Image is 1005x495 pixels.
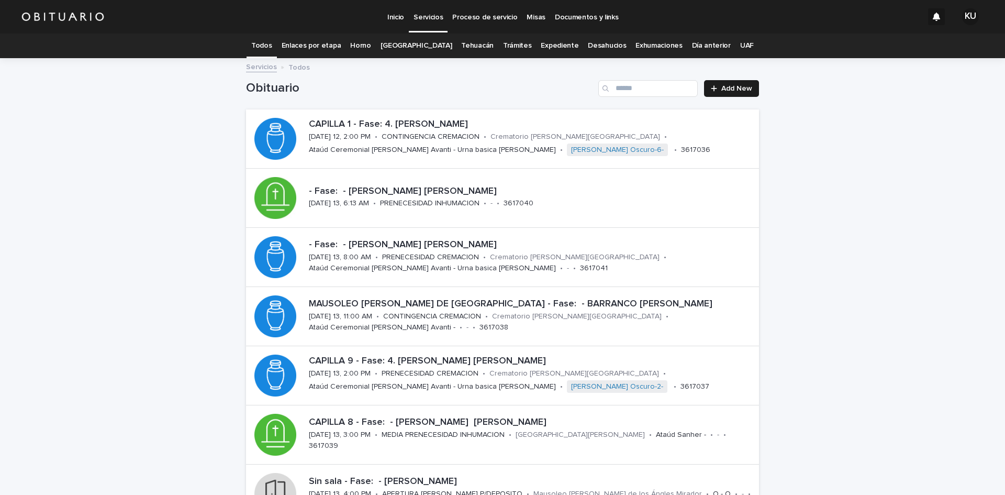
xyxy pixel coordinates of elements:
[484,133,486,141] p: •
[309,199,369,208] p: [DATE] 13, 6:13 AM
[246,228,759,287] a: - Fase: - [PERSON_NAME] [PERSON_NAME][DATE] 13, 8:00 AM•PRENECESIDAD CREMACION•Crematorio [PERSON...
[309,476,755,488] p: Sin sala - Fase: - [PERSON_NAME]
[598,80,698,97] input: Search
[382,133,479,141] p: CONTINGENCIA CREMACION
[497,199,499,208] p: •
[485,312,488,321] p: •
[710,431,713,439] p: •
[740,34,754,58] a: UAF
[483,369,485,378] p: •
[382,431,505,439] p: MEDIA PRENECESIDAD INHUMACION
[309,382,556,391] p: Ataúd Ceremonial [PERSON_NAME] Avanti - Urna basica [PERSON_NAME]
[246,60,277,72] a: Servicios
[666,312,668,321] p: •
[717,431,719,439] p: -
[246,109,759,169] a: CAPILLA 1 - Fase: 4. [PERSON_NAME][DATE] 12, 2:00 PM•CONTINGENCIA CREMACION•Crematorio [PERSON_NA...
[580,264,608,273] p: 3617041
[380,199,479,208] p: PRENECESIDAD INHUMACION
[350,34,371,58] a: Horno
[246,405,759,465] a: CAPILLA 8 - Fase: - [PERSON_NAME] [PERSON_NAME][DATE] 13, 3:00 PM•MEDIA PRENECESIDAD INHUMACION•[...
[309,146,556,155] p: Ataúd Ceremonial [PERSON_NAME] Avanti - Urna basica [PERSON_NAME]
[649,431,652,439] p: •
[635,34,682,58] a: Exhumaciones
[246,287,759,346] a: MAUSOLEO [PERSON_NAME] DE [GEOGRAPHIC_DATA] - Fase: - BARRANCO [PERSON_NAME][DATE] 13, 11:00 AM•C...
[309,253,371,262] p: [DATE] 13, 8:00 AM
[571,382,663,391] a: [PERSON_NAME] Oscuro-2-
[373,199,376,208] p: •
[375,369,377,378] p: •
[309,299,755,310] p: MAUSOLEO [PERSON_NAME] DE [GEOGRAPHIC_DATA] - Fase: - BARRANCO [PERSON_NAME]
[246,81,594,96] h1: Obituario
[309,431,371,439] p: [DATE] 13, 3:00 PM
[674,382,676,391] p: •
[309,323,455,332] p: Ataúd Ceremonial [PERSON_NAME] Avanti -
[282,34,341,58] a: Enlaces por etapa
[309,369,371,378] p: [DATE] 13, 2:00 PM
[246,346,759,405] a: CAPILLA 9 - Fase: 4. [PERSON_NAME] [PERSON_NAME][DATE] 13, 2:00 PM•PRENECESIDAD CREMACION•Cremato...
[664,133,667,141] p: •
[309,119,755,130] p: CAPILLA 1 - Fase: 4. [PERSON_NAME]
[571,146,664,155] a: [PERSON_NAME] Oscuro-6-
[490,253,660,262] p: Crematorio [PERSON_NAME][GEOGRAPHIC_DATA]
[541,34,578,58] a: Expediente
[962,8,979,25] div: KU
[680,382,709,391] p: 3617037
[503,34,532,58] a: Trámites
[461,34,494,58] a: Tehuacán
[473,323,475,332] p: •
[460,323,462,332] p: •
[375,253,378,262] p: •
[288,61,310,72] p: Todos
[516,431,645,439] p: [GEOGRAPHIC_DATA][PERSON_NAME]
[251,34,272,58] a: Todos
[309,264,556,273] p: Ataúd Ceremonial [PERSON_NAME] Avanti - Urna basica [PERSON_NAME]
[382,369,478,378] p: PRENECESIDAD CREMACION
[664,253,666,262] p: •
[382,253,479,262] p: PRENECESIDAD CREMACION
[309,417,755,428] p: CAPILLA 8 - Fase: - [PERSON_NAME] [PERSON_NAME]
[704,80,759,97] a: Add New
[492,312,662,321] p: Crematorio [PERSON_NAME][GEOGRAPHIC_DATA]
[376,312,379,321] p: •
[567,264,569,273] p: -
[573,264,576,273] p: •
[466,323,468,332] p: -
[309,356,755,367] p: CAPILLA 9 - Fase: 4. [PERSON_NAME] [PERSON_NAME]
[21,6,105,27] img: HUM7g2VNRLqGMmR9WVqf
[674,146,677,155] p: •
[560,382,563,391] p: •
[483,253,486,262] p: •
[375,431,377,439] p: •
[692,34,731,58] a: Día anterior
[721,85,752,92] span: Add New
[381,34,452,58] a: [GEOGRAPHIC_DATA]
[309,312,372,321] p: [DATE] 13, 11:00 AM
[681,146,710,155] p: 3617036
[383,312,481,321] p: CONTINGENCIA CREMACION
[484,199,486,208] p: •
[663,369,666,378] p: •
[479,323,508,332] p: 3617038
[504,199,533,208] p: 3617040
[490,133,660,141] p: Crematorio [PERSON_NAME][GEOGRAPHIC_DATA]
[309,186,721,197] p: - Fase: - [PERSON_NAME] [PERSON_NAME]
[309,239,755,251] p: - Fase: - [PERSON_NAME] [PERSON_NAME]
[588,34,626,58] a: Desahucios
[560,264,563,273] p: •
[656,431,706,439] p: Ataúd Sanher -
[309,442,338,450] p: 3617039
[509,431,511,439] p: •
[309,133,371,141] p: [DATE] 12, 2:00 PM
[723,431,726,439] p: •
[560,146,563,155] p: •
[490,199,493,208] p: -
[246,169,759,228] a: - Fase: - [PERSON_NAME] [PERSON_NAME][DATE] 13, 6:13 AM•PRENECESIDAD INHUMACION•-•3617040
[489,369,659,378] p: Crematorio [PERSON_NAME][GEOGRAPHIC_DATA]
[375,133,377,141] p: •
